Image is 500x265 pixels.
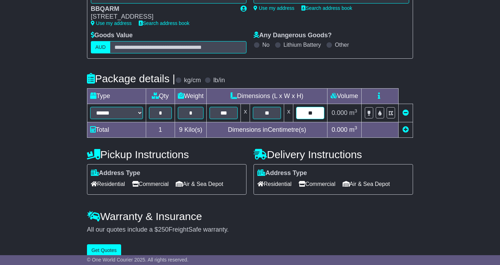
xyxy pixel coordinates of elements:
[207,122,327,137] td: Dimensions in Centimetre(s)
[284,104,293,122] td: x
[327,88,361,104] td: Volume
[91,32,133,39] label: Goods Value
[349,109,357,116] span: m
[87,226,413,234] div: All our quotes include a $ FreightSafe warranty.
[176,179,223,189] span: Air & Sea Depot
[335,41,349,48] label: Other
[175,88,207,104] td: Weight
[132,179,169,189] span: Commercial
[87,257,189,263] span: © One World Courier 2025. All rights reserved.
[213,77,225,84] label: lb/in
[343,179,390,189] span: Air & Sea Depot
[91,20,132,26] a: Use my address
[301,5,352,11] a: Search address book
[254,149,413,160] h4: Delivery Instructions
[91,179,125,189] span: Residential
[355,125,357,130] sup: 3
[175,122,207,137] td: Kilo(s)
[257,169,307,177] label: Address Type
[158,226,169,233] span: 250
[139,20,189,26] a: Search address book
[262,41,269,48] label: No
[355,108,357,114] sup: 3
[184,77,201,84] label: kg/cm
[87,149,246,160] h4: Pickup Instructions
[87,122,146,137] td: Total
[332,126,348,133] span: 0.000
[146,88,175,104] td: Qty
[179,126,183,133] span: 9
[91,169,140,177] label: Address Type
[241,104,250,122] td: x
[146,122,175,137] td: 1
[91,5,233,13] div: BBQARM
[87,73,175,84] h4: Package details |
[254,5,294,11] a: Use my address
[91,41,111,53] label: AUD
[87,88,146,104] td: Type
[257,179,292,189] span: Residential
[87,211,413,222] h4: Warranty & Insurance
[87,244,121,257] button: Get Quotes
[91,13,233,21] div: [STREET_ADDRESS]
[283,41,321,48] label: Lithium Battery
[349,126,357,133] span: m
[299,179,335,189] span: Commercial
[402,126,409,133] a: Add new item
[332,109,348,116] span: 0.000
[402,109,409,116] a: Remove this item
[254,32,332,39] label: Any Dangerous Goods?
[207,88,327,104] td: Dimensions (L x W x H)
